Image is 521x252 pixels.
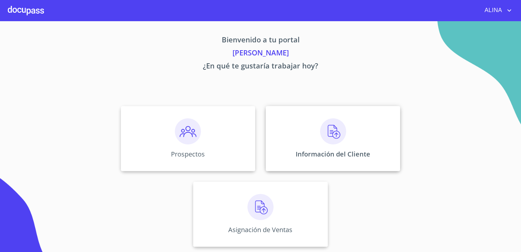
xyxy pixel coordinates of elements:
[480,5,513,16] button: account of current user
[175,118,201,144] img: prospectos.png
[296,150,370,158] p: Información del Cliente
[247,194,274,220] img: carga.png
[480,5,505,16] span: ALINA
[320,118,346,144] img: carga.png
[228,225,292,234] p: Asignación de Ventas
[60,60,461,73] p: ¿En qué te gustaría trabajar hoy?
[60,47,461,60] p: [PERSON_NAME]
[60,34,461,47] p: Bienvenido a tu portal
[171,150,205,158] p: Prospectos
